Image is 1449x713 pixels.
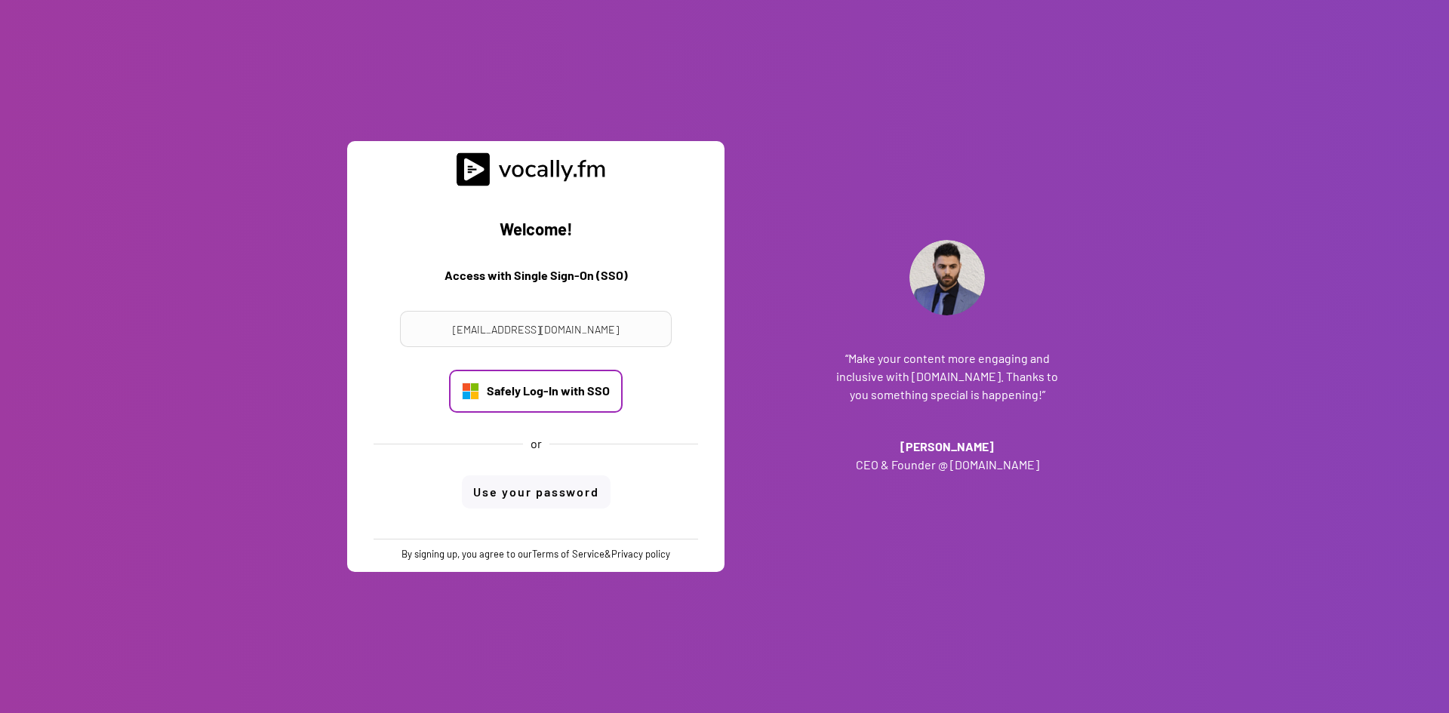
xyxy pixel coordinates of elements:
[532,548,605,560] a: Terms of Service
[487,383,610,399] div: Safely Log-In with SSO
[834,456,1060,474] h3: CEO & Founder @ [DOMAIN_NAME]
[462,383,479,400] img: Microsoft_logo.svg
[358,217,713,244] h2: Welcome!
[457,152,615,186] img: vocally%20logo.svg
[401,547,670,561] div: By signing up, you agree to our &
[834,438,1060,456] h3: [PERSON_NAME]
[358,266,713,293] h3: Access with Single Sign-On (SSO)
[834,349,1060,404] h3: “Make your content more engaging and inclusive with [DOMAIN_NAME]. Thanks to you something specia...
[909,240,985,315] img: Addante_Profile.png
[400,311,672,347] input: Your email
[531,435,542,452] div: or
[611,548,670,560] a: Privacy policy
[462,475,611,509] button: Use your password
